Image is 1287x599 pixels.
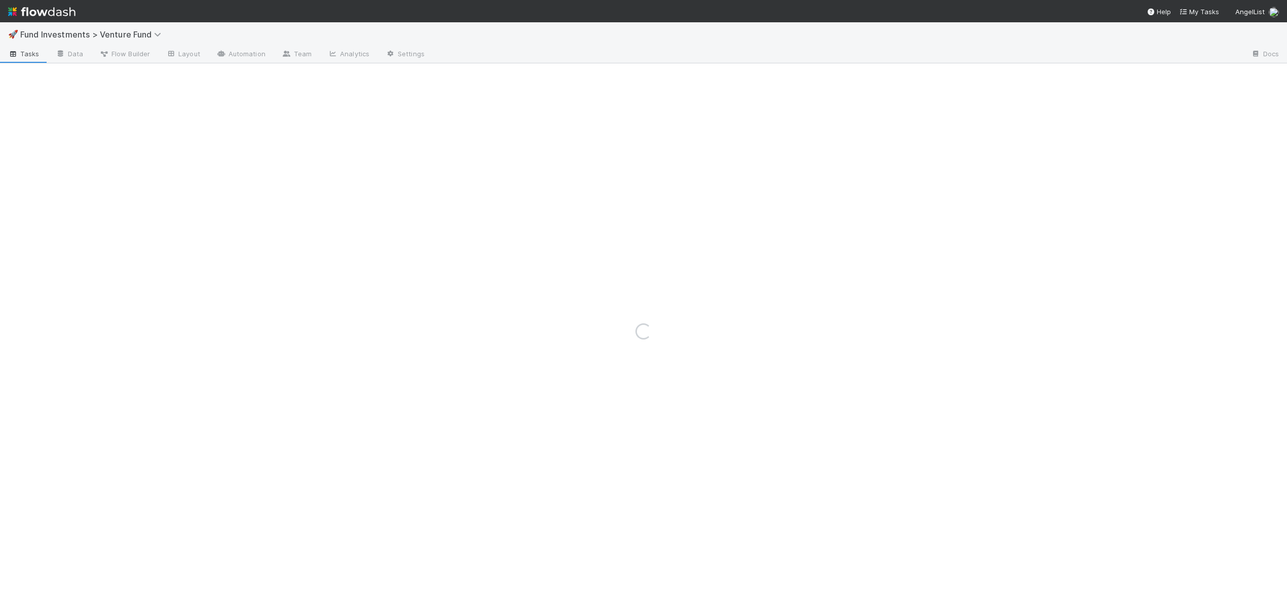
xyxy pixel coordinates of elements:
span: My Tasks [1179,8,1219,16]
span: Tasks [8,49,40,59]
a: Automation [208,47,274,63]
a: Analytics [320,47,377,63]
span: AngelList [1235,8,1265,16]
img: avatar_d02a2cc9-4110-42ea-8259-e0e2573f4e82.png [1269,7,1279,17]
div: Help [1147,7,1171,17]
a: Docs [1243,47,1287,63]
a: Team [274,47,320,63]
a: Layout [158,47,208,63]
a: My Tasks [1179,7,1219,17]
a: Settings [377,47,433,63]
img: logo-inverted-e16ddd16eac7371096b0.svg [8,3,75,20]
a: Flow Builder [91,47,158,63]
span: Fund Investments > Venture Fund [20,29,166,40]
span: 🚀 [8,30,18,39]
a: Data [48,47,91,63]
span: Flow Builder [99,49,150,59]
